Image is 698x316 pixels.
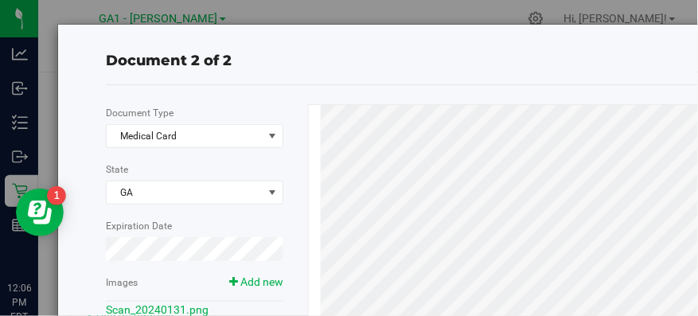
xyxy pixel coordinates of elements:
span: Medical Card [107,125,263,147]
a: Add new [229,275,283,288]
span: select [263,125,283,147]
a: Scan_20240131.png [106,303,209,316]
label: Document Type [106,106,174,120]
label: State [106,162,128,177]
span: GA [107,181,283,204]
span: Add new [240,275,283,288]
iframe: Resource center unread badge [47,186,66,205]
iframe: Resource center [16,189,64,236]
label: Expiration Date [106,219,172,233]
label: Images [106,275,138,290]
